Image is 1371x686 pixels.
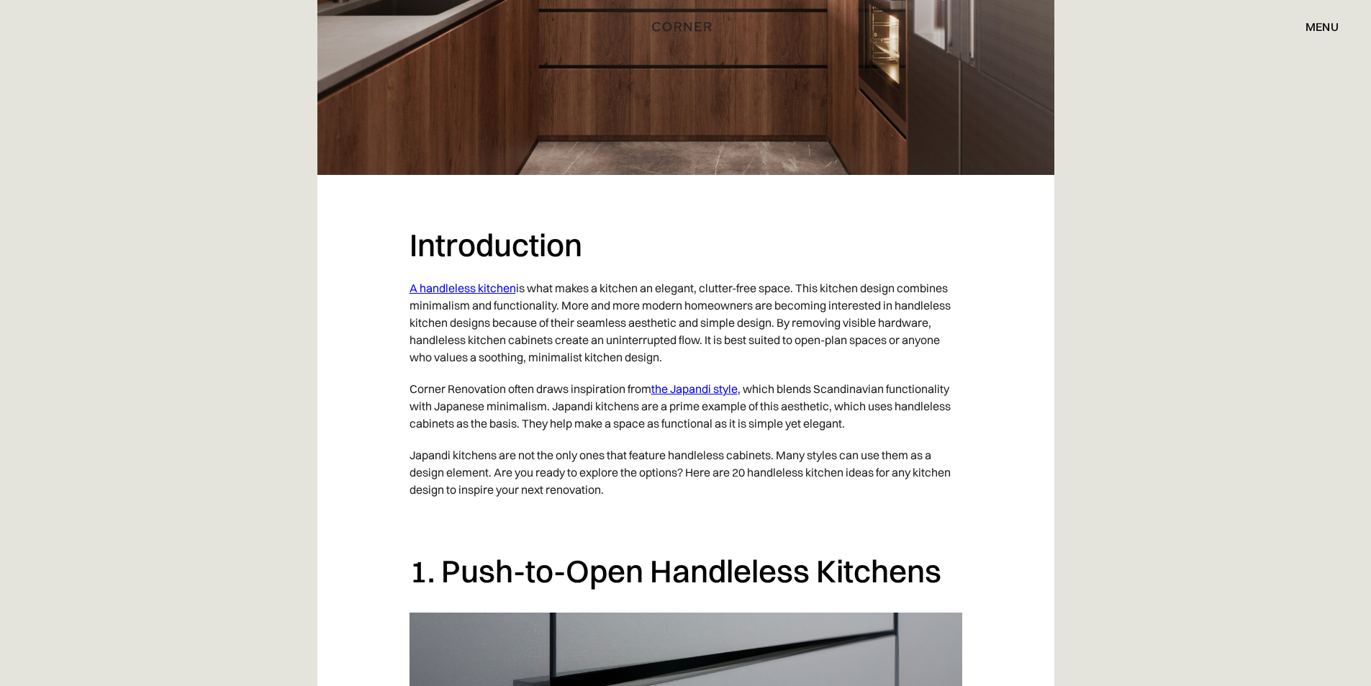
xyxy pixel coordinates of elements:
a: home [634,17,737,36]
p: is what makes a kitchen an elegant, clutter-free space. This kitchen design combines minimalism a... [410,272,962,373]
h2: Introduction [410,225,962,265]
p: ‍ [410,505,962,537]
a: A handleless kitchen [410,281,516,295]
p: Corner Renovation often draws inspiration from , which blends Scandinavian functionality with Jap... [410,373,962,439]
p: Japandi kitchens are not the only ones that feature handleless cabinets. Many styles can use them... [410,439,962,505]
a: the Japandi style [651,382,738,396]
div: menu [1291,14,1339,39]
h2: 1. Push-to-Open Handleless Kitchens [410,551,962,591]
div: menu [1306,21,1339,32]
